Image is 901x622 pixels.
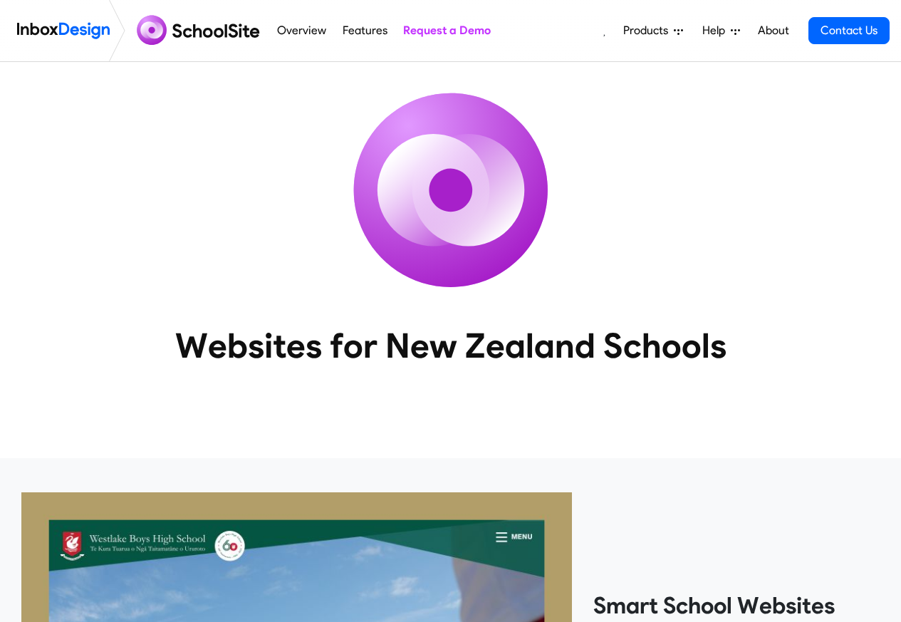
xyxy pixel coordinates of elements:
[593,591,880,620] heading: Smart School Websites
[623,22,674,39] span: Products
[399,16,494,45] a: Request a Demo
[113,324,789,367] heading: Websites for New Zealand Schools
[338,16,391,45] a: Features
[131,14,269,48] img: schoolsite logo
[323,62,579,318] img: icon_schoolsite.svg
[274,16,330,45] a: Overview
[697,16,746,45] a: Help
[808,17,890,44] a: Contact Us
[618,16,689,45] a: Products
[754,16,793,45] a: About
[702,22,731,39] span: Help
